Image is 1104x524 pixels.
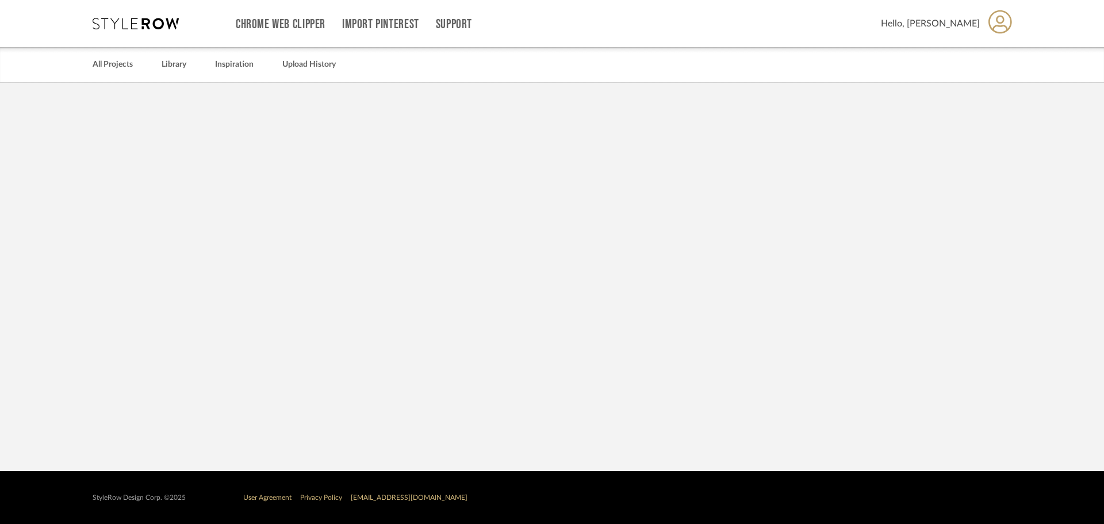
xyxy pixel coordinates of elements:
div: StyleRow Design Corp. ©2025 [93,494,186,502]
a: Import Pinterest [342,20,419,29]
a: User Agreement [243,494,292,501]
a: Inspiration [215,57,254,72]
a: Chrome Web Clipper [236,20,325,29]
a: All Projects [93,57,133,72]
a: [EMAIL_ADDRESS][DOMAIN_NAME] [351,494,467,501]
a: Privacy Policy [300,494,342,501]
span: Hello, [PERSON_NAME] [881,17,980,30]
a: Support [436,20,472,29]
a: Library [162,57,186,72]
a: Upload History [282,57,336,72]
